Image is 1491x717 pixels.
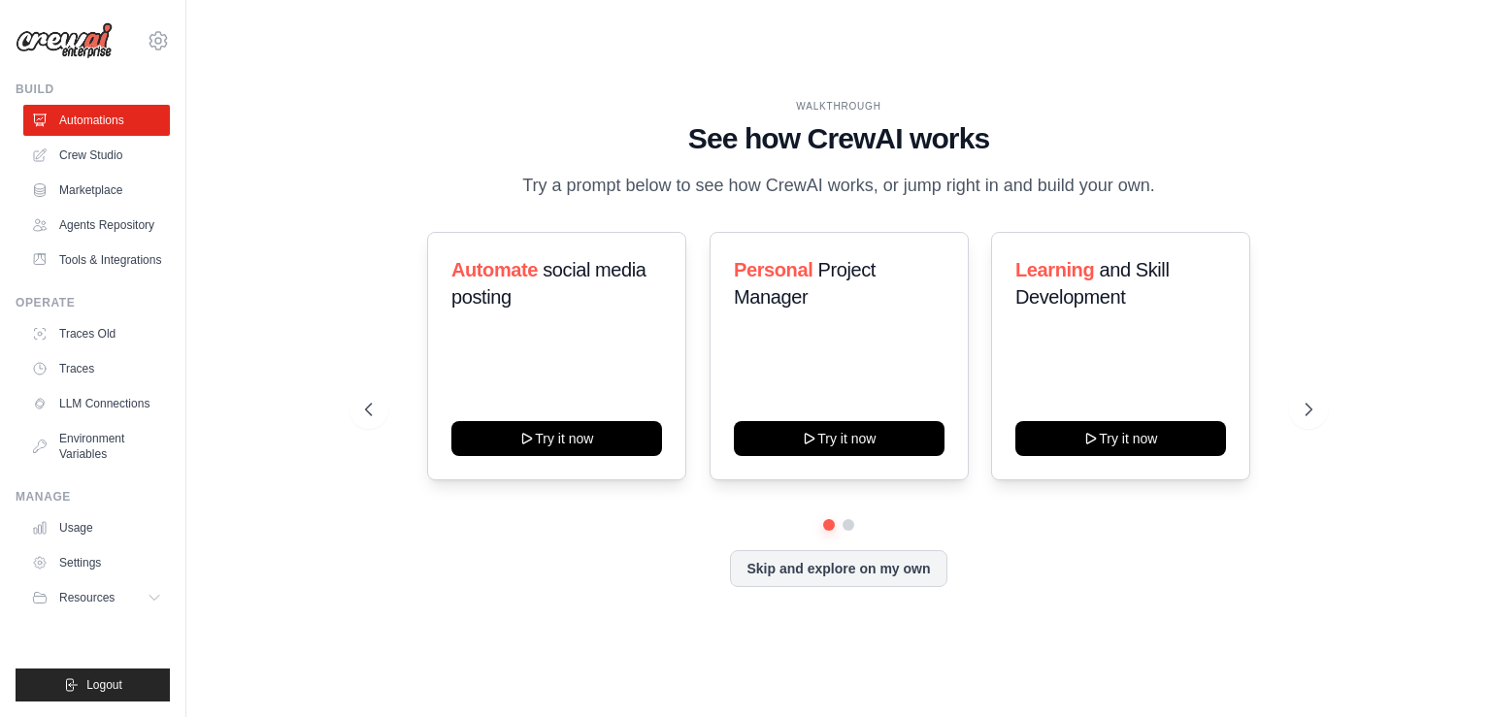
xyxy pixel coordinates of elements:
[451,259,646,308] span: social media posting
[451,421,662,456] button: Try it now
[16,295,170,310] div: Operate
[23,423,170,470] a: Environment Variables
[23,353,170,384] a: Traces
[365,99,1312,114] div: WALKTHROUGH
[734,259,812,280] span: Personal
[23,547,170,578] a: Settings
[1015,259,1094,280] span: Learning
[1015,259,1169,308] span: and Skill Development
[16,489,170,505] div: Manage
[23,318,170,349] a: Traces Old
[16,668,170,701] button: Logout
[23,210,170,241] a: Agents Repository
[23,244,170,276] a: Tools & Integrations
[23,512,170,543] a: Usage
[734,259,876,308] span: Project Manager
[23,388,170,419] a: LLM Connections
[365,121,1312,156] h1: See how CrewAI works
[730,550,946,587] button: Skip and explore on my own
[59,590,115,605] span: Resources
[23,140,170,171] a: Crew Studio
[16,81,170,97] div: Build
[451,259,538,280] span: Automate
[23,582,170,613] button: Resources
[23,175,170,206] a: Marketplace
[734,421,944,456] button: Try it now
[513,172,1165,200] p: Try a prompt below to see how CrewAI works, or jump right in and build your own.
[16,22,113,59] img: Logo
[1015,421,1226,456] button: Try it now
[86,677,122,693] span: Logout
[23,105,170,136] a: Automations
